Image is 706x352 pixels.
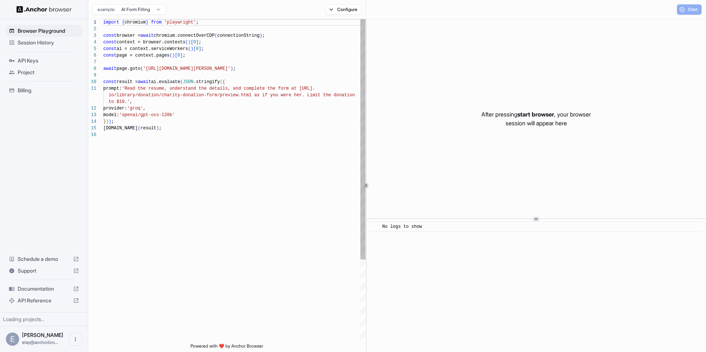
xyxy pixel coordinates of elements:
[88,46,96,52] div: 5
[180,79,183,85] span: (
[119,112,175,118] span: 'openai/gpt-oss-120b'
[88,132,96,138] div: 16
[103,86,122,91] span: prompt:
[6,253,82,265] div: Schedule a demo
[151,79,180,85] span: ai.evaluate
[127,106,143,111] span: 'groq'
[103,119,106,124] span: }
[103,66,117,71] span: await
[22,340,58,345] span: elay@anchorbrowser.io
[18,87,79,94] span: Billing
[103,20,119,25] span: import
[117,46,188,51] span: ai = context.serviceWorkers
[231,66,233,71] span: )
[18,255,70,263] span: Schedule a demo
[6,295,82,306] div: API Reference
[103,40,117,45] span: const
[88,59,96,65] div: 7
[481,110,591,127] p: After pressing , your browser session will appear here
[140,66,143,71] span: (
[175,53,177,58] span: [
[191,40,193,45] span: [
[190,343,263,352] span: Powered with ❤️ by Anchor Browser
[6,67,82,78] div: Project
[88,85,96,92] div: 11
[180,53,183,58] span: ]
[199,46,201,51] span: ]
[122,20,124,25] span: {
[199,40,201,45] span: ;
[103,46,117,51] span: const
[183,79,193,85] span: JSON
[172,53,175,58] span: )
[156,126,159,131] span: )
[117,33,140,38] span: browser =
[108,119,111,124] span: )
[88,118,96,125] div: 14
[6,37,82,49] div: Session History
[6,85,82,96] div: Billing
[143,66,231,71] span: '[URL][DOMAIN_NAME][PERSON_NAME]'
[18,39,79,46] span: Session History
[6,25,82,37] div: Browser Playground
[88,65,96,72] div: 8
[140,33,154,38] span: await
[103,106,127,111] span: provider:
[262,33,265,38] span: ;
[106,119,108,124] span: )
[103,126,138,131] span: [DOMAIN_NAME]
[18,27,79,35] span: Browser Playground
[138,126,140,131] span: (
[108,99,130,104] span: to $10.'
[103,112,119,118] span: model:
[178,53,180,58] span: 0
[188,46,190,51] span: (
[159,126,161,131] span: ;
[117,79,138,85] span: result =
[108,93,241,98] span: io/library/donation/charity-donation-form/preview.
[88,105,96,112] div: 12
[6,55,82,67] div: API Keys
[88,79,96,85] div: 10
[140,126,156,131] span: result
[214,33,217,38] span: (
[117,40,185,45] span: context = browser.contexts
[196,46,199,51] span: 0
[191,46,193,51] span: )
[154,33,215,38] span: chromium.connectOverCDP
[193,40,196,45] span: 0
[326,4,361,15] button: Configure
[170,53,172,58] span: (
[111,119,114,124] span: ;
[196,20,199,25] span: ;
[22,332,63,338] span: Elay Gelbart
[196,40,199,45] span: ]
[260,33,262,38] span: )
[88,32,96,39] div: 3
[241,93,355,98] span: html as if you were her. Limit the donation
[6,283,82,295] div: Documentation
[88,72,96,79] div: 9
[6,333,19,346] div: E
[382,224,422,229] span: No logs to show
[3,316,85,323] div: Loading projects...
[164,20,196,25] span: 'playwright'
[201,46,204,51] span: ;
[18,69,79,76] span: Project
[188,40,190,45] span: )
[88,112,96,118] div: 13
[117,66,140,71] span: page.goto
[220,79,222,85] span: (
[18,57,79,64] span: API Keys
[143,106,146,111] span: ,
[122,86,254,91] span: 'Read the resume, understand the details, and comp
[222,79,225,85] span: {
[517,111,554,118] span: start browser
[18,267,70,274] span: Support
[103,33,117,38] span: const
[183,53,185,58] span: ;
[151,20,162,25] span: from
[88,125,96,132] div: 15
[130,99,132,104] span: ,
[88,52,96,59] div: 6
